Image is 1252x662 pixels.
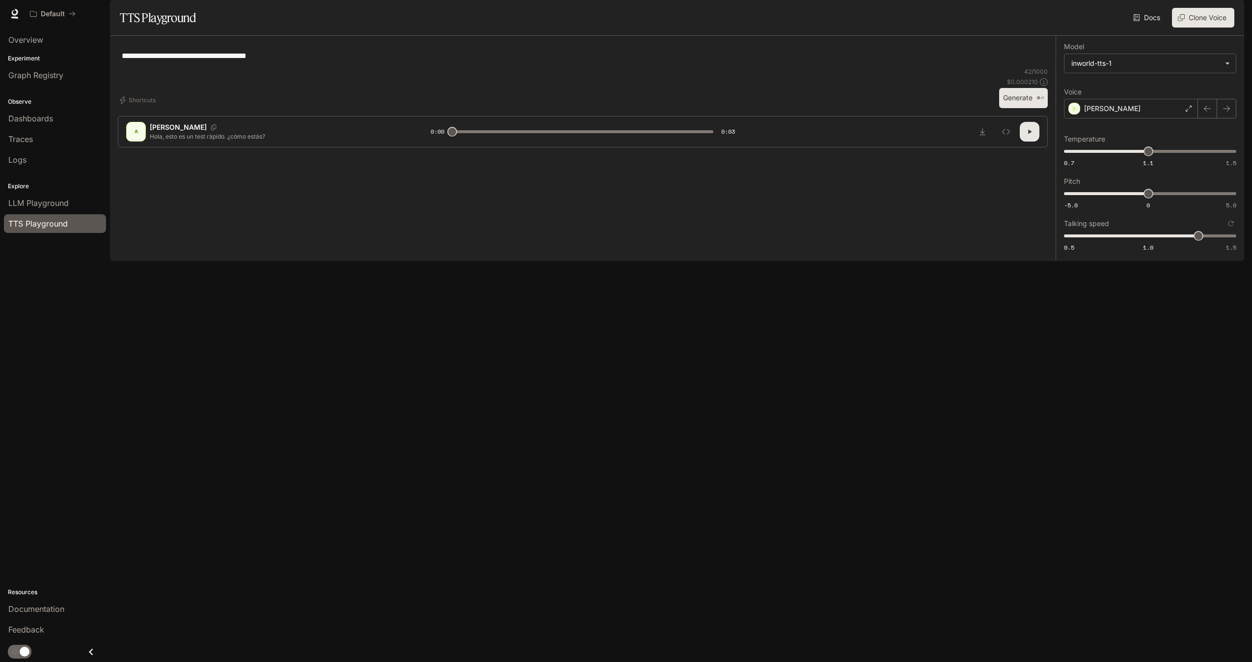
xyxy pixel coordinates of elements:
[1143,159,1153,167] span: 1.1
[1226,201,1236,209] span: 5.0
[1131,8,1164,28] a: Docs
[1064,159,1074,167] span: 0.7
[1064,43,1084,50] p: Model
[1024,67,1048,76] p: 42 / 1000
[999,88,1048,108] button: Generate⌘⏎
[41,10,65,18] p: Default
[120,8,196,28] h1: TTS Playground
[1007,78,1038,86] p: $ 0.000210
[1064,54,1236,73] div: inworld-tts-1
[721,127,735,137] span: 0:03
[150,122,207,132] p: [PERSON_NAME]
[431,127,444,137] span: 0:00
[1064,243,1074,252] span: 0.5
[1084,104,1141,114] p: [PERSON_NAME]
[207,124,220,130] button: Copy Voice ID
[118,92,160,108] button: Shortcuts
[128,124,144,140] div: A
[1064,88,1082,95] p: Voice
[1064,220,1109,227] p: Talking speed
[26,4,80,24] button: All workspaces
[996,122,1016,142] button: Inspect
[150,132,407,141] p: Hola, esto es un test rápido. ¿cómo estás?
[1226,243,1236,252] span: 1.5
[1064,178,1080,185] p: Pitch
[1071,58,1220,68] div: inworld-tts-1
[1036,95,1044,101] p: ⌘⏎
[973,122,992,142] button: Download audio
[1143,243,1153,252] span: 1.0
[1146,201,1150,209] span: 0
[1226,159,1236,167] span: 1.5
[1064,136,1105,143] p: Temperature
[1064,201,1078,209] span: -5.0
[1172,8,1234,28] button: Clone Voice
[1225,218,1236,229] button: Reset to default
